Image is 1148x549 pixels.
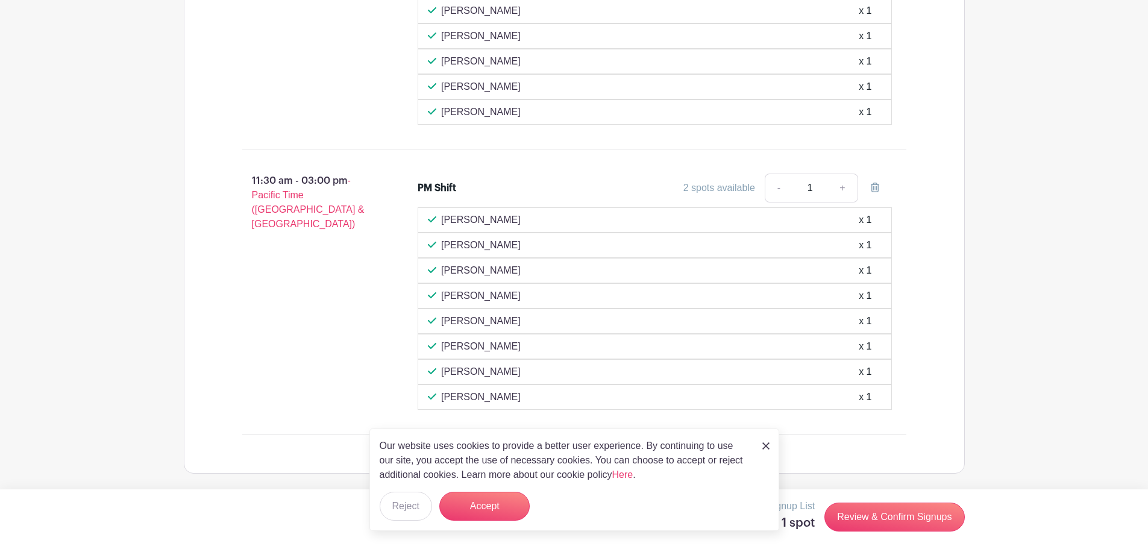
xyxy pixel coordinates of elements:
[859,80,871,94] div: x 1
[859,4,871,18] div: x 1
[441,238,521,253] p: [PERSON_NAME]
[683,181,755,195] div: 2 spots available
[441,80,521,94] p: [PERSON_NAME]
[767,516,815,530] h5: 1 spot
[441,105,521,119] p: [PERSON_NAME]
[252,175,365,229] span: - Pacific Time ([GEOGRAPHIC_DATA] & [GEOGRAPHIC_DATA])
[223,169,399,236] p: 11:30 am - 03:00 pm
[441,263,521,278] p: [PERSON_NAME]
[439,492,530,521] button: Accept
[859,238,871,253] div: x 1
[441,4,521,18] p: [PERSON_NAME]
[859,105,871,119] div: x 1
[441,29,521,43] p: [PERSON_NAME]
[824,503,964,532] a: Review & Confirm Signups
[380,492,432,521] button: Reject
[441,213,521,227] p: [PERSON_NAME]
[441,314,521,328] p: [PERSON_NAME]
[380,439,750,482] p: Our website uses cookies to provide a better user experience. By continuing to use our site, you ...
[859,390,871,404] div: x 1
[859,29,871,43] div: x 1
[859,365,871,379] div: x 1
[612,469,633,480] a: Here
[767,499,815,513] p: Signup List
[441,54,521,69] p: [PERSON_NAME]
[441,339,521,354] p: [PERSON_NAME]
[859,263,871,278] div: x 1
[441,365,521,379] p: [PERSON_NAME]
[762,442,770,450] img: close_button-5f87c8562297e5c2d7936805f587ecaba9071eb48480494691a3f1689db116b3.svg
[441,289,521,303] p: [PERSON_NAME]
[859,289,871,303] div: x 1
[765,174,792,202] a: -
[827,174,858,202] a: +
[859,314,871,328] div: x 1
[859,339,871,354] div: x 1
[441,390,521,404] p: [PERSON_NAME]
[859,54,871,69] div: x 1
[418,181,456,195] div: PM Shift
[859,213,871,227] div: x 1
